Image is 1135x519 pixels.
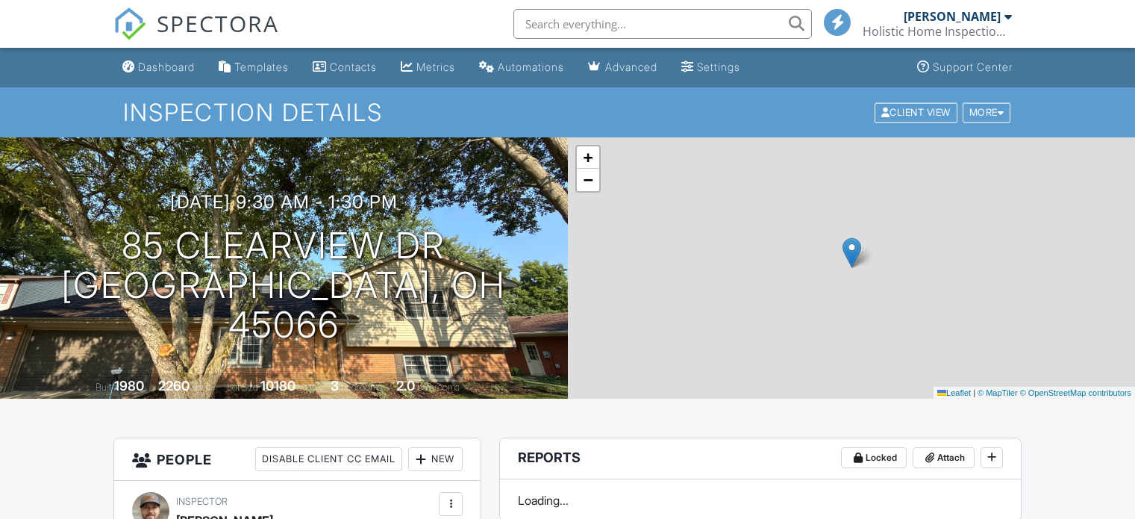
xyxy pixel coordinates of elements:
span: Inspector [176,496,228,507]
span: bedrooms [341,382,382,393]
span: SPECTORA [157,7,279,39]
div: Dashboard [138,60,195,73]
span: − [583,170,592,189]
a: © MapTiler [978,388,1018,397]
span: bathrooms [417,382,460,393]
div: Support Center [933,60,1013,73]
a: Advanced [582,54,663,81]
a: Metrics [395,54,461,81]
span: Lot Size [227,382,258,393]
h3: People [114,438,481,481]
h1: Inspection Details [123,99,1012,125]
div: 1980 [114,378,144,394]
div: More [963,102,1011,122]
a: SPECTORA [113,20,279,52]
div: Contacts [330,60,377,73]
a: Templates [213,54,295,81]
div: Disable Client CC Email [255,447,402,471]
a: © OpenStreetMap contributors [1020,388,1131,397]
a: Dashboard [116,54,201,81]
a: Leaflet [937,388,971,397]
div: 2.0 [396,378,415,394]
a: Automations (Basic) [473,54,570,81]
div: 2260 [158,378,190,394]
div: 10180 [260,378,296,394]
div: 3 [331,378,339,394]
div: Templates [234,60,289,73]
h1: 85 Clearview Dr [GEOGRAPHIC_DATA], OH 45066 [24,226,544,344]
img: Marker [842,237,861,268]
div: [PERSON_NAME] [904,9,1001,24]
span: sq. ft. [192,382,213,393]
div: Automations [498,60,564,73]
div: New [408,447,463,471]
a: Zoom in [577,146,599,169]
img: The Best Home Inspection Software - Spectora [113,7,146,40]
div: Holistic Home Inspections LLC [863,24,1012,39]
a: Support Center [911,54,1019,81]
div: Client View [875,102,957,122]
input: Search everything... [513,9,812,39]
span: Built [96,382,112,393]
div: Metrics [416,60,455,73]
span: | [973,388,975,397]
span: sq.ft. [298,382,316,393]
a: Contacts [307,54,383,81]
h3: [DATE] 9:30 am - 1:30 pm [170,192,398,212]
div: Settings [697,60,740,73]
a: Zoom out [577,169,599,191]
a: Client View [873,106,961,117]
a: Settings [675,54,746,81]
span: + [583,148,592,167]
div: Advanced [605,60,657,73]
